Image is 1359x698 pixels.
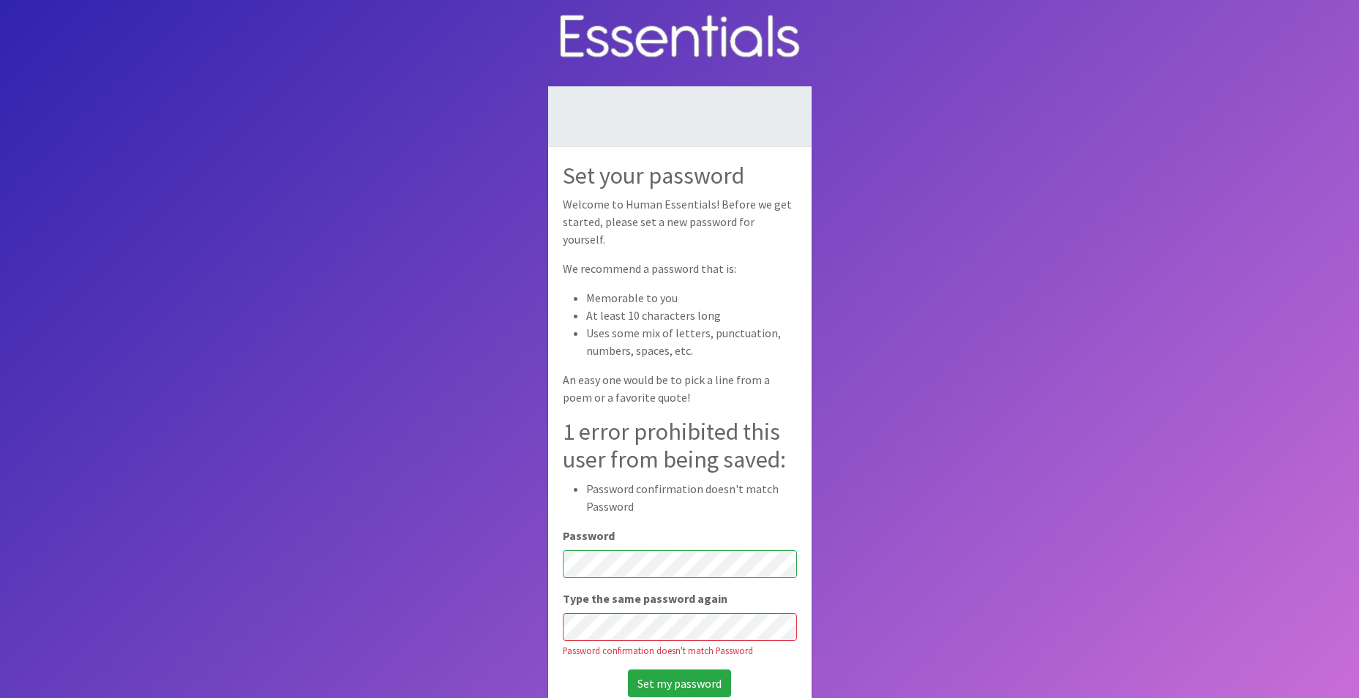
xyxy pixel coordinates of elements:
label: Type the same password again [563,590,727,607]
p: Welcome to Human Essentials! Before we get started, please set a new password for yourself. [563,195,797,248]
p: An easy one would be to pick a line from a poem or a favorite quote! [563,371,797,406]
div: Password confirmation doesn't match Password [563,644,797,658]
li: Password confirmation doesn't match Password [586,480,797,515]
h2: 1 error prohibited this user from being saved: [563,418,797,474]
li: Uses some mix of letters, punctuation, numbers, spaces, etc. [586,324,797,359]
input: Set my password [628,669,731,697]
p: We recommend a password that is: [563,260,797,277]
li: Memorable to you [586,289,797,307]
label: Password [563,527,615,544]
h2: Set your password [563,162,797,189]
li: At least 10 characters long [586,307,797,324]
